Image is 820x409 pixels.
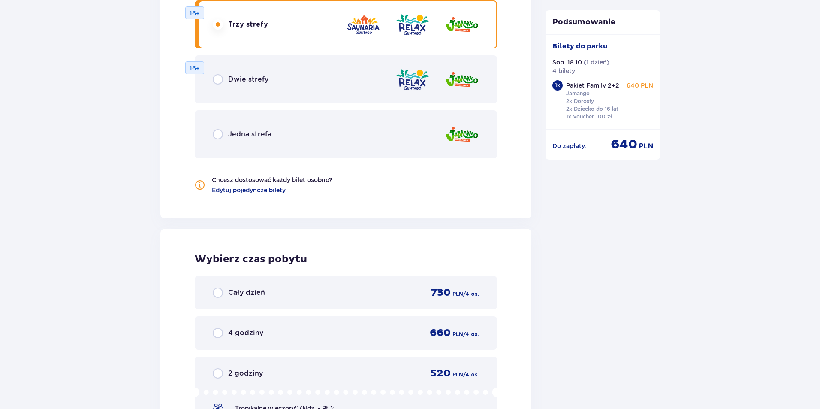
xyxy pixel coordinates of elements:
span: Trzy strefy [228,20,268,29]
p: 4 bilety [552,67,575,75]
span: / 4 os. [463,290,479,298]
img: Jamango [445,12,479,37]
span: PLN [452,330,463,338]
p: Do zapłaty : [552,142,587,150]
h3: Wybierz czas pobytu [195,253,497,266]
p: Pakiet Family 2+2 [566,81,619,90]
span: 640 [611,136,637,153]
img: Jamango [445,67,479,92]
img: Saunaria [346,12,380,37]
span: Dwie strefy [228,75,268,84]
span: Jedna strefa [228,130,271,139]
a: Edytuj pojedyncze bilety [212,186,286,194]
p: Bilety do parku [552,42,608,51]
span: 660 [430,327,451,339]
span: Cały dzień [228,288,265,297]
img: Relax [395,67,430,92]
div: 1 x [552,80,563,91]
span: 730 [431,286,451,299]
span: / 4 os. [463,330,479,338]
p: 16+ [190,9,200,18]
p: 640 PLN [627,81,653,90]
p: ( 1 dzień ) [584,58,609,67]
span: 520 [430,367,451,380]
p: 2x Dorosły 2x Dziecko do 16 lat 1x Voucher 100 zł [566,97,618,121]
img: Relax [395,12,430,37]
span: 4 godziny [228,328,263,338]
span: / 4 os. [463,371,479,379]
span: PLN [452,290,463,298]
p: Sob. 18.10 [552,58,582,67]
span: 2 godziny [228,369,263,378]
p: 16+ [190,64,200,73]
span: PLN [639,142,653,151]
p: Chcesz dostosować każdy bilet osobno? [212,176,332,184]
img: Jamango [445,122,479,147]
p: Jamango [566,90,590,97]
p: Podsumowanie [546,17,660,27]
span: PLN [452,371,463,379]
